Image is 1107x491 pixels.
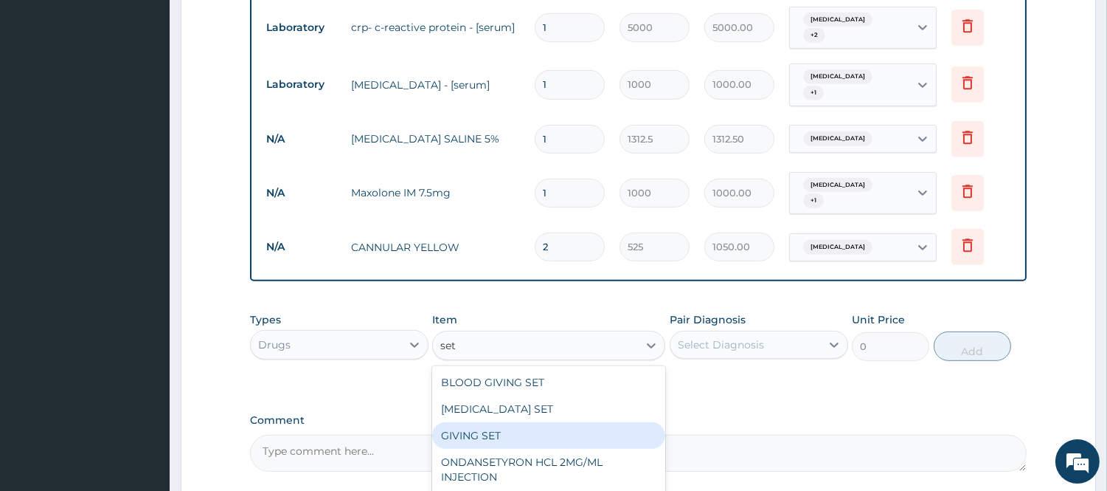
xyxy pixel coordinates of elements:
div: Chat with us now [77,83,248,102]
td: CANNULAR YELLOW [344,233,527,262]
td: [MEDICAL_DATA] SALINE 5% [344,124,527,154]
label: Item [432,312,457,327]
div: GIVING SET [432,422,665,449]
td: N/A [259,233,344,261]
td: [MEDICAL_DATA] - [serum] [344,70,527,100]
span: [MEDICAL_DATA] [803,178,872,193]
span: [MEDICAL_DATA] [803,69,872,84]
label: Comment [250,414,1027,427]
td: Laboratory [259,71,344,98]
span: + 2 [803,28,825,43]
img: d_794563401_company_1708531726252_794563401 [27,74,60,111]
button: Add [934,332,1011,361]
td: Maxolone IM 7.5mg [344,178,527,207]
div: ONDANSETYRON HCL 2MG/ML INJECTION [432,449,665,490]
span: [MEDICAL_DATA] [803,240,872,255]
span: We're online! [86,150,204,299]
label: Unit Price [852,312,905,327]
td: N/A [259,179,344,207]
td: crp- c-reactive protein - [serum] [344,13,527,42]
div: [MEDICAL_DATA] SET [432,396,665,422]
span: [MEDICAL_DATA] [803,131,872,146]
td: Laboratory [259,14,344,41]
span: [MEDICAL_DATA] [803,13,872,27]
div: Drugs [258,337,291,352]
div: Select Diagnosis [678,337,764,352]
span: + 1 [803,193,824,208]
td: N/A [259,126,344,153]
div: Minimize live chat window [242,7,277,43]
label: Pair Diagnosis [670,312,746,327]
textarea: Type your message and hit 'Enter' [7,331,281,382]
div: BLOOD GIVING SET [432,369,665,396]
label: Types [250,314,281,326]
span: + 1 [803,86,824,100]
